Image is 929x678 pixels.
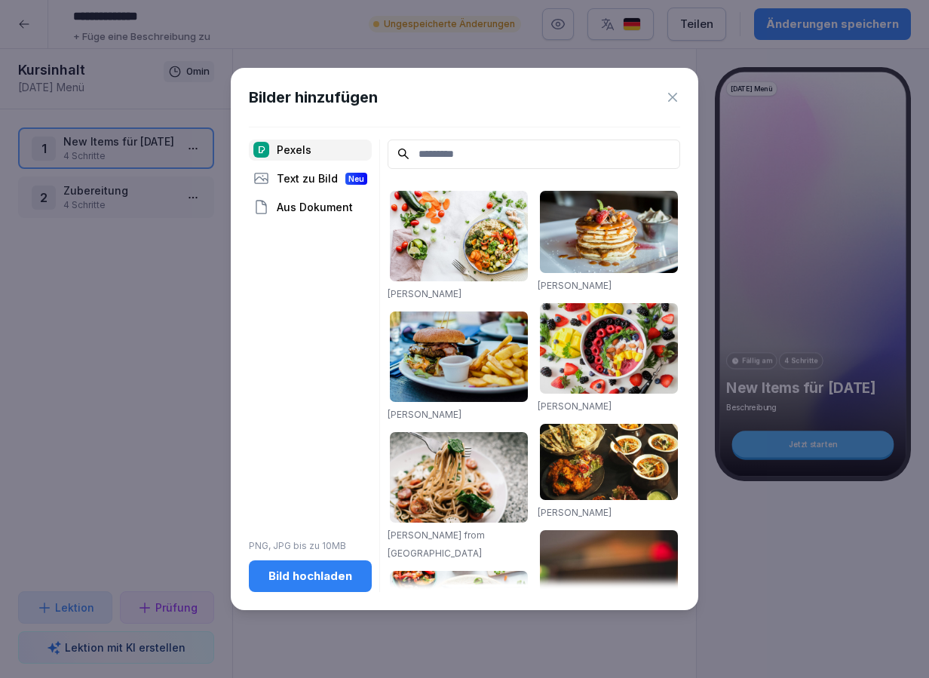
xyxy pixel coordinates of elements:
img: pexels-photo-1640772.jpeg [390,571,528,673]
img: pexels-photo-1099680.jpeg [540,303,678,394]
a: [PERSON_NAME] from [GEOGRAPHIC_DATA] [388,529,485,559]
p: PNG, JPG bis zu 10MB [249,539,372,553]
a: [PERSON_NAME] [538,507,612,518]
div: Bild hochladen [261,568,360,584]
img: pexels.png [253,142,269,158]
button: Bild hochladen [249,560,372,592]
img: pexels-photo-958545.jpeg [540,424,678,499]
img: pexels-photo-70497.jpeg [390,311,528,402]
a: [PERSON_NAME] [538,280,612,291]
h1: Bilder hinzufügen [249,86,378,109]
img: pexels-photo-376464.jpeg [540,191,678,273]
a: [PERSON_NAME] [388,288,461,299]
div: Aus Dokument [249,197,372,218]
div: Text zu Bild [249,168,372,189]
div: Neu [345,173,367,185]
img: pexels-photo-1640777.jpeg [390,191,528,281]
a: [PERSON_NAME] [538,400,612,412]
a: [PERSON_NAME] [388,409,461,420]
div: Pexels [249,140,372,161]
img: pexels-photo-1279330.jpeg [390,432,528,523]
